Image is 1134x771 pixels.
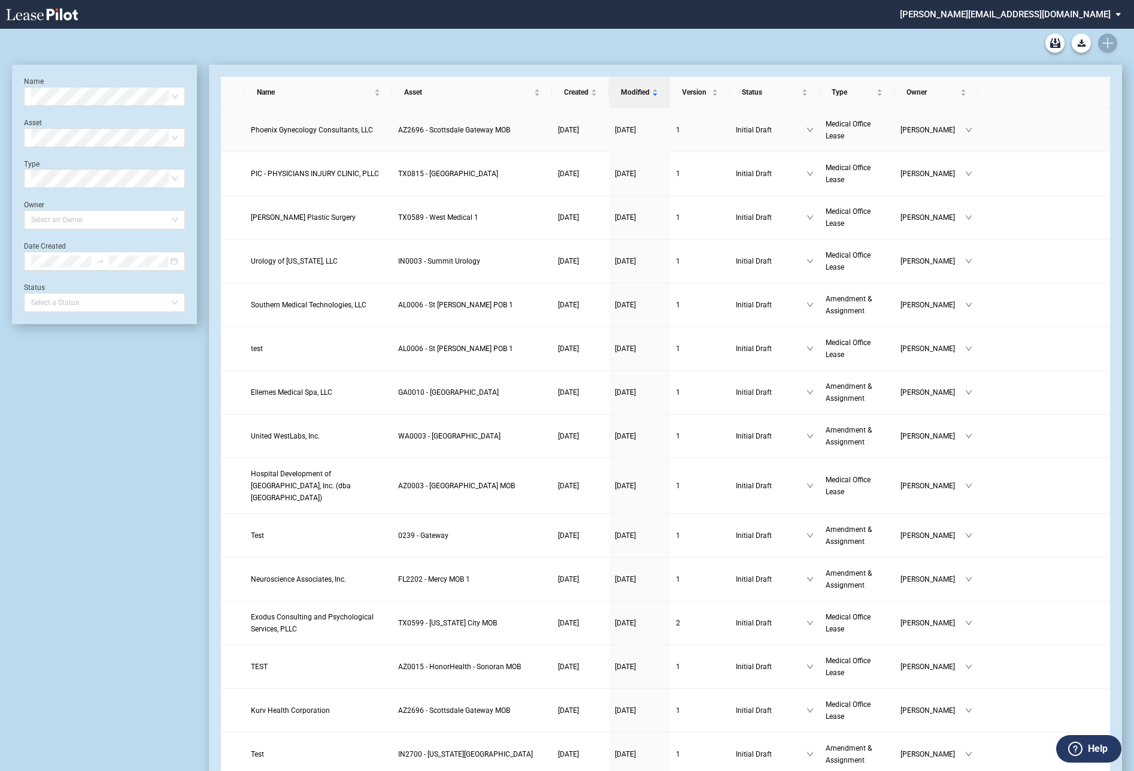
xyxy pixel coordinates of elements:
[676,211,724,223] a: 1
[826,567,889,591] a: Amendment & Assignment
[398,530,546,542] a: 0239 - Gateway
[900,748,965,760] span: [PERSON_NAME]
[676,430,724,442] a: 1
[736,705,806,716] span: Initial Draft
[398,170,498,178] span: TX0815 - Remington Oaks
[826,476,871,496] span: Medical Office Lease
[736,573,806,585] span: Initial Draft
[806,751,814,758] span: down
[826,380,889,404] a: Amendment & Assignment
[676,661,724,673] a: 1
[826,251,871,271] span: Medical Office Lease
[826,337,889,361] a: Medical Office Lease
[736,343,806,355] span: Initial Draft
[736,661,806,673] span: Initial Draft
[615,750,636,758] span: [DATE]
[558,432,579,440] span: [DATE]
[906,86,958,98] span: Owner
[806,214,814,221] span: down
[392,77,552,108] th: Asset
[398,388,499,397] span: GA0010 - Peachtree Dunwoody Medical Center
[251,530,386,542] a: Test
[558,126,579,134] span: [DATE]
[558,388,579,397] span: [DATE]
[900,430,965,442] span: [PERSON_NAME]
[676,388,680,397] span: 1
[398,301,513,309] span: AL0006 - St Vincent POB 1
[965,751,972,758] span: down
[398,705,546,716] a: AZ2696 - Scottsdale Gateway MOB
[96,257,104,265] span: swap-right
[615,705,664,716] a: [DATE]
[826,120,871,140] span: Medical Office Lease
[1088,741,1108,757] label: Help
[558,344,579,353] span: [DATE]
[558,168,603,180] a: [DATE]
[736,124,806,136] span: Initial Draft
[900,530,965,542] span: [PERSON_NAME]
[826,742,889,766] a: Amendment & Assignment
[558,530,603,542] a: [DATE]
[806,619,814,627] span: down
[558,386,603,398] a: [DATE]
[676,575,680,583] span: 1
[676,663,680,671] span: 1
[558,430,603,442] a: [DATE]
[615,124,664,136] a: [DATE]
[398,126,510,134] span: AZ2696 - Scottsdale Gateway MOB
[965,576,972,583] span: down
[398,299,546,311] a: AL0006 - St [PERSON_NAME] POB 1
[965,345,972,352] span: down
[826,525,872,546] span: Amendment & Assignment
[24,77,44,86] label: Name
[895,77,978,108] th: Owner
[676,343,724,355] a: 1
[826,700,871,721] span: Medical Office Lease
[615,617,664,629] a: [DATE]
[398,168,546,180] a: TX0815 - [GEOGRAPHIC_DATA]
[398,573,546,585] a: FL2202 - Mercy MOB 1
[1068,34,1094,53] md-menu: Download Blank Form List
[615,344,636,353] span: [DATE]
[676,124,724,136] a: 1
[826,424,889,448] a: Amendment & Assignment
[398,124,546,136] a: AZ2696 - Scottsdale Gateway MOB
[806,258,814,265] span: down
[615,748,664,760] a: [DATE]
[251,661,386,673] a: TEST
[730,77,820,108] th: Status
[806,707,814,714] span: down
[826,699,889,722] a: Medical Office Lease
[558,575,579,583] span: [DATE]
[676,255,724,267] a: 1
[965,532,972,539] span: down
[900,386,965,398] span: [PERSON_NAME]
[398,430,546,442] a: WA0003 - [GEOGRAPHIC_DATA]
[900,343,965,355] span: [PERSON_NAME]
[615,126,636,134] span: [DATE]
[676,531,680,540] span: 1
[806,576,814,583] span: down
[900,124,965,136] span: [PERSON_NAME]
[398,255,546,267] a: IN0003 - Summit Urology
[676,706,680,715] span: 1
[615,257,636,265] span: [DATE]
[615,168,664,180] a: [DATE]
[251,611,386,635] a: Exodus Consulting and Psychological Services, PLLC
[251,257,338,265] span: Urology of Indiana, LLC
[398,748,546,760] a: IN2700 - [US_STATE][GEOGRAPHIC_DATA]
[24,201,44,209] label: Owner
[676,257,680,265] span: 1
[676,213,680,222] span: 1
[676,170,680,178] span: 1
[826,611,889,635] a: Medical Office Lease
[900,299,965,311] span: [PERSON_NAME]
[615,213,636,222] span: [DATE]
[826,249,889,273] a: Medical Office Lease
[676,386,724,398] a: 1
[398,750,533,758] span: IN2700 - Michigan Road Medical Office Building
[251,343,386,355] a: test
[965,707,972,714] span: down
[615,663,636,671] span: [DATE]
[251,531,264,540] span: Test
